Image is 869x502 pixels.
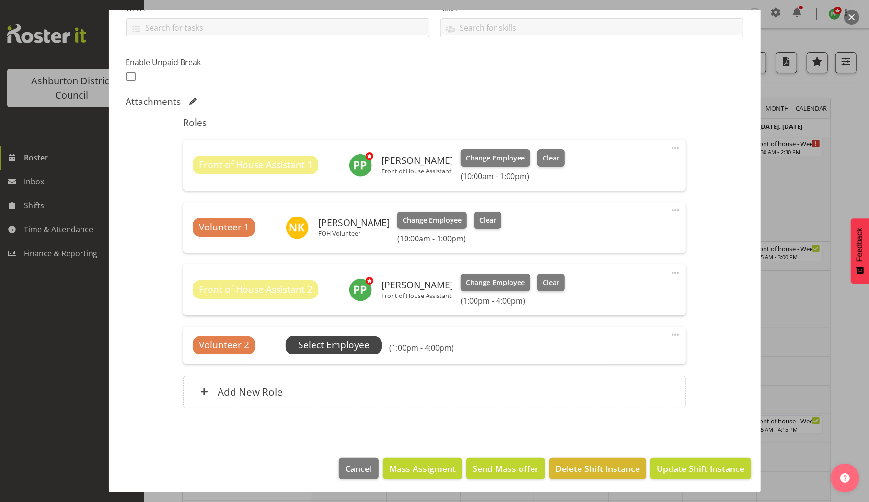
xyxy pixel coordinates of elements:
input: Search for tasks [127,20,429,35]
h5: Roles [183,117,686,128]
h6: (1:00pm - 4:00pm) [461,296,564,306]
p: Front of House Assistant [382,167,453,175]
p: Front of House Assistant [382,292,453,299]
h5: Attachments [126,96,181,107]
button: Update Shift Instance [650,458,751,479]
label: Enable Unpaid Break [126,57,272,68]
span: Change Employee [403,215,462,226]
h6: Add New Role [218,386,283,398]
span: Mass Assigment [389,462,456,475]
span: Volunteer 2 [199,338,249,352]
span: Update Shift Instance [657,462,744,475]
button: Feedback - Show survey [851,218,869,284]
h6: (1:00pm - 4:00pm) [389,343,454,353]
button: Mass Assigment [383,458,462,479]
button: Clear [537,149,565,167]
span: Feedback [856,228,864,262]
button: Change Employee [397,212,467,229]
h6: (10:00am - 1:00pm) [461,171,564,181]
span: Clear [479,215,496,226]
h6: [PERSON_NAME] [382,280,453,290]
button: Change Employee [461,149,530,167]
button: Cancel [339,458,378,479]
img: nicole-ketter11481.jpg [286,216,309,239]
h6: [PERSON_NAME] [318,217,390,228]
img: polly-price11030.jpg [349,154,372,177]
span: Select Employee [298,338,370,352]
button: Clear [537,274,565,291]
button: Change Employee [461,274,530,291]
span: Delete Shift Instance [556,462,640,475]
span: Clear [543,277,559,288]
img: polly-price11030.jpg [349,278,372,301]
span: Clear [543,153,559,163]
span: Send Mass offer [473,462,539,475]
img: help-xxl-2.png [840,473,850,483]
button: Clear [474,212,501,229]
input: Search for skills [441,20,743,35]
span: Change Employee [466,153,525,163]
h6: [PERSON_NAME] [382,155,453,166]
h6: (10:00am - 1:00pm) [397,234,501,243]
span: Change Employee [466,277,525,288]
span: Cancel [346,462,372,475]
span: Front of House Assistant 1 [199,158,313,172]
button: Send Mass offer [466,458,545,479]
span: Volunteer 1 [199,220,249,234]
span: Front of House Assistant 2 [199,283,313,297]
p: FOH Volunteer [318,229,390,237]
button: Delete Shift Instance [549,458,646,479]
